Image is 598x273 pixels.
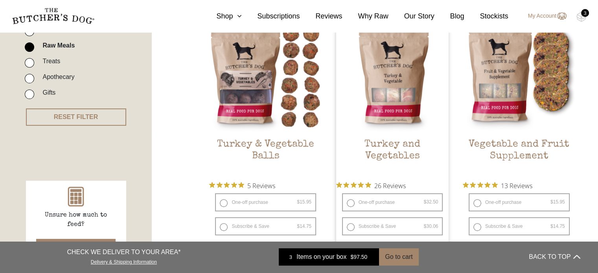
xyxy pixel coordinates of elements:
p: CHECK WE DELIVER TO YOUR AREA* [67,247,180,257]
bdi: 14.75 [550,224,565,229]
bdi: 15.95 [550,199,565,205]
label: Subscribe & Save [469,217,570,235]
bdi: 97.50 [350,254,367,260]
label: Subscribe & Save [215,217,316,235]
a: Stockists [464,11,508,22]
button: BACK TO TOP [529,247,580,266]
bdi: 15.95 [297,199,311,205]
a: My Account [520,11,567,21]
bdi: 32.50 [424,199,438,205]
bdi: 14.75 [297,224,311,229]
h2: Turkey & Vegetable Balls [209,139,322,176]
a: Our Story [388,11,434,22]
button: Food Calculator [36,239,116,256]
span: $ [297,199,300,205]
a: 3 Items on your box $97.50 [279,248,379,266]
span: 13 Reviews [501,180,532,191]
a: Shop [201,11,241,22]
h2: Vegetable and Fruit Supplement [463,139,576,176]
h2: Turkey and Vegetables [336,139,449,176]
label: Apothecary [39,71,74,82]
a: Vegetable and Fruit SupplementVegetable and Fruit Supplement [463,20,576,176]
span: $ [550,224,553,229]
a: Why Raw [342,11,388,22]
span: 26 Reviews [374,180,406,191]
span: $ [297,224,300,229]
p: Unsure how much to feed? [37,211,115,229]
label: One-off purchase [215,193,316,211]
label: Gifts [39,87,55,98]
img: TBD_Cart-Empty.png [576,12,586,22]
img: Turkey & Vegetable Balls [209,20,322,132]
div: 3 [581,9,589,17]
label: One-off purchase [469,193,570,211]
a: Turkey and Vegetables [336,20,449,176]
a: Subscriptions [241,11,300,22]
a: Reviews [300,11,342,22]
div: 3 [285,253,296,261]
span: Items on your box [296,252,346,262]
button: Rated 4.9 out of 5 stars from 13 reviews. Jump to reviews. [463,180,532,191]
bdi: 30.06 [424,224,438,229]
button: Go to cart [379,248,418,266]
button: Rated 5 out of 5 stars from 5 reviews. Jump to reviews. [209,180,275,191]
span: $ [350,254,353,260]
label: Subscribe & Save [342,217,443,235]
span: 5 Reviews [247,180,275,191]
label: One-off purchase [342,193,443,211]
label: Raw Meals [39,40,75,51]
a: Blog [434,11,464,22]
button: Rated 4.9 out of 5 stars from 26 reviews. Jump to reviews. [336,180,406,191]
a: Delivery & Shipping Information [91,257,157,265]
img: Vegetable and Fruit Supplement [463,20,576,132]
span: $ [424,224,427,229]
label: Treats [39,56,60,66]
span: $ [550,199,553,205]
span: $ [424,199,427,205]
a: Turkey & Vegetable BallsTurkey & Vegetable Balls [209,20,322,176]
button: RESET FILTER [26,108,126,126]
